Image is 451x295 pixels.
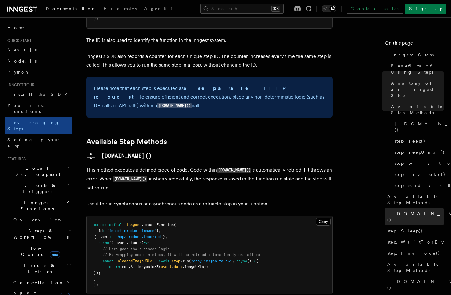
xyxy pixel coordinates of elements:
a: Benefits of Using Steps [388,60,444,78]
span: step.sleepUntil() [395,149,445,155]
a: Available Step Methods [388,101,444,118]
span: ( [174,223,176,227]
span: Available Step Methods [387,261,444,273]
span: const [103,259,113,263]
span: Install the SDK [7,92,71,97]
a: [DOMAIN_NAME]() [86,151,152,161]
span: Node.js [7,59,37,63]
a: step.sleepUntil() [392,147,444,158]
span: .imageURLs); [182,265,208,269]
button: Events & Triggers [5,180,72,197]
span: Python [7,70,30,75]
kbd: ⌘K [271,6,280,12]
span: export [94,223,107,227]
span: Steps & Workflows [11,228,69,240]
a: Home [5,22,72,33]
span: step.sleep() [395,138,425,144]
span: { [148,240,150,245]
span: , [159,228,161,233]
span: Available Step Methods [391,103,444,116]
span: Flow Control [11,245,68,257]
span: copyAllImagesToS3 [122,265,159,269]
span: Available Step Methods [387,193,444,206]
button: Local Development [5,163,72,180]
a: Node.js [5,55,72,67]
a: [DOMAIN_NAME]() [392,118,444,135]
a: Overview [11,214,72,225]
span: Documentation [46,6,96,11]
span: } [163,235,165,239]
span: Inngest Steps [387,52,434,58]
button: Search...⌘K [200,4,284,14]
span: step [172,259,180,263]
span: "import-product-images" [107,228,156,233]
span: uploadedImageURLs [116,259,152,263]
a: Available Step Methods [86,137,167,146]
span: "copy-images-to-s3" [191,259,232,263]
span: , [165,235,167,239]
span: Next.js [7,47,37,52]
span: step.Invoke() [387,250,440,256]
a: AgentKit [140,2,181,17]
span: = [154,259,156,263]
span: Anatomy of an Inngest Step [391,80,444,99]
span: .createFunction [141,223,174,227]
h4: On this page [385,39,444,49]
a: step.sendEvent() [392,180,444,191]
a: Sign Up [405,4,446,14]
code: [DOMAIN_NAME]() [113,176,147,182]
span: data [174,265,182,269]
span: inngest [126,223,141,227]
span: step.invoke() [395,171,445,177]
span: Errors & Retries [11,262,67,275]
a: step.Sleep() [385,225,444,236]
a: step.sleep() [392,135,444,147]
span: Events & Triggers [5,182,67,195]
a: Available Step Methods [385,259,444,276]
span: default [109,223,124,227]
span: ({ event [109,240,126,245]
span: : [103,228,105,233]
button: Toggle dark mode [322,5,336,12]
p: Inngest's SDK also records a counter for each unique step ID. The counter increases every time th... [86,52,333,69]
strong: a separate HTTP request [94,85,290,100]
a: Contact sales [347,4,403,14]
span: ( [159,265,161,269]
span: : [109,235,111,239]
button: Inngest Functions [5,197,72,214]
a: Available Step Methods [385,191,444,208]
span: => [251,259,256,263]
span: await [159,259,169,263]
a: Inngest Steps [385,49,444,60]
span: Inngest Functions [5,200,67,212]
span: , [232,259,234,263]
span: async [98,240,109,245]
span: . [172,265,174,269]
button: Cancellation [11,277,72,288]
a: step.Invoke() [385,248,444,259]
span: } [94,277,96,281]
span: () [247,259,251,263]
span: => [144,240,148,245]
span: step.Sleep() [387,228,423,234]
span: { [256,259,258,263]
span: Benefits of Using Steps [391,63,444,75]
a: Documentation [42,2,100,17]
code: [DOMAIN_NAME]() [157,103,192,108]
span: AgentKit [144,6,177,11]
span: Inngest tour [5,83,35,87]
p: Use it to run synchronous or asynchronous code as a retriable step in your function. [86,200,333,208]
span: step }) [128,240,144,245]
a: Your first Functions [5,100,72,117]
a: Install the SDK [5,89,72,100]
span: } [156,228,159,233]
span: event [161,265,172,269]
span: "shop/product.imported" [113,235,163,239]
a: step.waitForEvent() [392,158,444,169]
span: ); [94,283,98,287]
span: Quick start [5,38,32,43]
pre: [DOMAIN_NAME]() [101,152,152,160]
span: ( [189,259,191,263]
span: // By wrapping code in steps, it will be retried automatically on failure [103,253,260,257]
span: Leveraging Steps [7,120,59,131]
